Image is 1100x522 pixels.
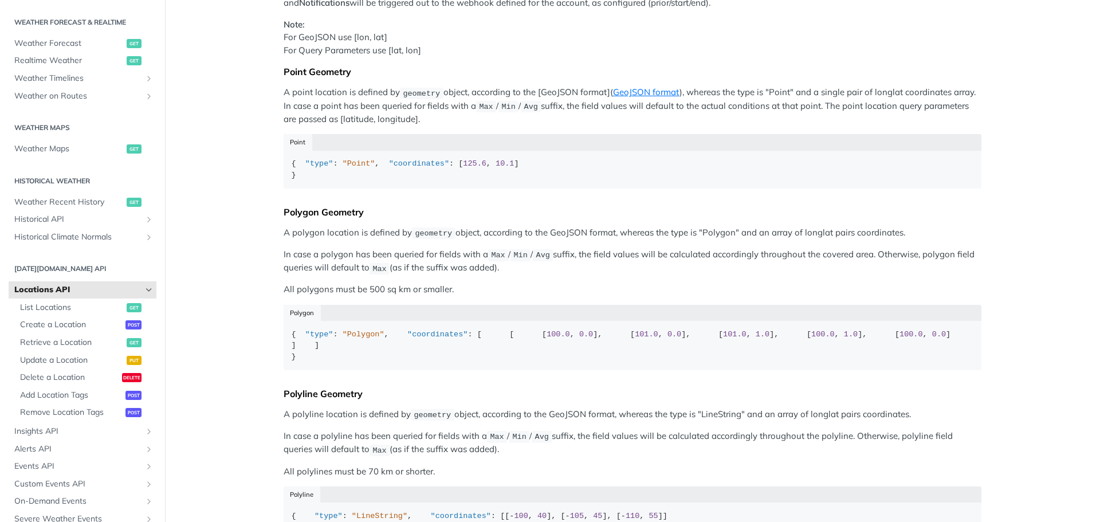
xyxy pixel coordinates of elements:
span: On-Demand Events [14,496,142,507]
span: Alerts API [14,443,142,455]
span: 100.0 [811,330,835,339]
a: GeoJSON format [613,87,679,97]
a: Insights APIShow subpages for Insights API [9,423,156,440]
p: All polygons must be 500 sq km or smaller. [284,283,981,296]
button: Show subpages for Alerts API [144,445,154,454]
a: Weather Mapsget [9,140,156,158]
span: 101.0 [723,330,747,339]
a: Realtime Weatherget [9,52,156,69]
span: delete [122,373,142,382]
span: Weather Timelines [14,73,142,84]
span: Locations API [14,284,142,296]
span: 55 [649,512,658,520]
div: Point Geometry [284,66,981,77]
button: Show subpages for Events API [144,462,154,471]
span: Min [501,103,515,111]
h2: Weather Forecast & realtime [9,17,156,28]
span: 0.0 [579,330,593,339]
a: Update a Locationput [14,352,156,369]
span: Min [513,251,527,260]
span: "type" [315,512,343,520]
span: Historical API [14,214,142,225]
span: "Point" [343,159,375,168]
span: "coordinates" [431,512,491,520]
p: In case a polyline has been queried for fields with a / / suffix, the field values will be calcul... [284,430,981,457]
a: Weather on RoutesShow subpages for Weather on Routes [9,88,156,105]
span: Create a Location [20,319,123,331]
div: Polygon Geometry [284,206,981,218]
span: get [127,144,142,154]
span: Update a Location [20,355,124,366]
span: Delete a Location [20,372,119,383]
a: Weather TimelinesShow subpages for Weather Timelines [9,70,156,87]
span: Max [491,251,505,260]
span: - [621,512,626,520]
p: In case a polygon has been queried for fields with a / / suffix, the field values will be calcula... [284,248,981,275]
span: Avg [524,103,538,111]
a: Historical APIShow subpages for Historical API [9,211,156,228]
span: "type" [305,159,333,168]
span: Events API [14,461,142,472]
span: Weather Recent History [14,197,124,208]
p: For GeoJSON use [lon, lat] For Query Parameters use [lat, lon] [284,18,981,57]
span: geometry [403,89,440,97]
span: Avg [535,433,549,441]
span: Add Location Tags [20,390,123,401]
a: Events APIShow subpages for Events API [9,458,156,475]
a: Remove Location Tagspost [14,404,156,421]
strong: Note: [284,19,305,30]
span: Max [372,446,386,454]
span: 0.0 [932,330,946,339]
span: - [565,512,570,520]
span: get [127,303,142,312]
button: Hide subpages for Locations API [144,285,154,295]
button: Show subpages for On-Demand Events [144,497,154,506]
a: Custom Events APIShow subpages for Custom Events API [9,476,156,493]
span: Max [479,103,493,111]
button: Show subpages for Weather on Routes [144,92,154,101]
a: Locations APIHide subpages for Locations API [9,281,156,299]
a: Retrieve a Locationget [14,334,156,351]
span: post [125,408,142,417]
span: geometry [415,229,452,238]
span: Max [490,433,504,441]
span: Max [372,264,386,273]
h2: Historical Weather [9,176,156,186]
span: 0.0 [667,330,681,339]
a: Delete a Locationdelete [14,369,156,386]
span: 1.0 [756,330,769,339]
span: put [127,356,142,365]
a: Create a Locationpost [14,316,156,333]
a: Weather Recent Historyget [9,194,156,211]
span: Weather Forecast [14,38,124,49]
p: All polylines must be 70 km or shorter. [284,465,981,478]
span: 125.6 [463,159,486,168]
button: Show subpages for Custom Events API [144,480,154,489]
button: Show subpages for Insights API [144,427,154,436]
button: Show subpages for Weather Timelines [144,74,154,83]
span: "LineString" [352,512,407,520]
span: 100.0 [547,330,570,339]
span: 110 [626,512,639,520]
a: List Locationsget [14,299,156,316]
button: Show subpages for Historical Climate Normals [144,233,154,242]
a: Weather Forecastget [9,35,156,52]
p: A point location is defined by object, according to the [GeoJSON format]( ), whereas the type is ... [284,86,981,125]
span: post [125,320,142,329]
span: 105 [570,512,584,520]
span: post [125,391,142,400]
div: { : , : [ , ] } [292,158,974,180]
span: get [127,39,142,48]
span: 1.0 [844,330,858,339]
a: Add Location Tagspost [14,387,156,404]
span: Historical Climate Normals [14,231,142,243]
span: 101.0 [635,330,658,339]
span: 40 [537,512,547,520]
a: On-Demand EventsShow subpages for On-Demand Events [9,493,156,510]
div: { : , : [ [ [ , ], [ , ], [ , ], [ , ], [ , ] ] ] } [292,329,974,363]
span: Weather Maps [14,143,124,155]
span: Custom Events API [14,478,142,490]
span: Weather on Routes [14,91,142,102]
a: Alerts APIShow subpages for Alerts API [9,441,156,458]
span: 10.1 [496,159,514,168]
